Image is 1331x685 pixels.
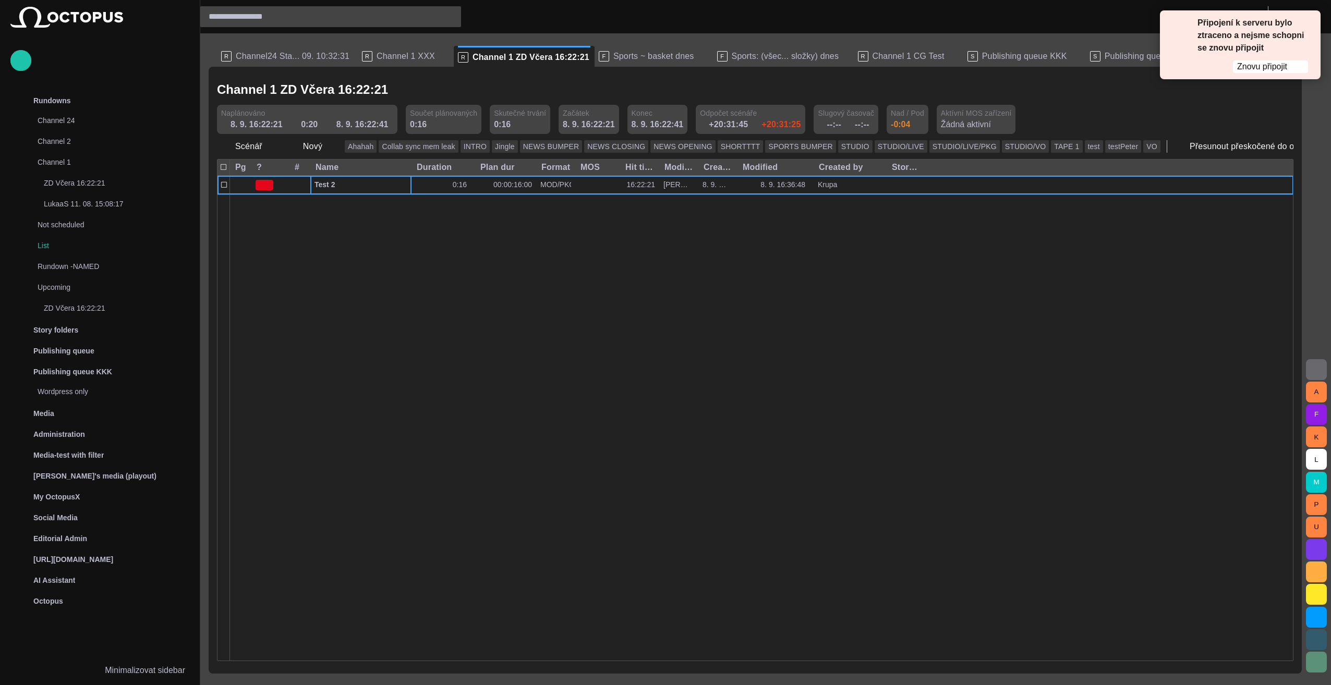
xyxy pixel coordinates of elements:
[1275,6,1325,25] button: MK
[314,176,407,194] div: Test 2
[520,140,583,153] button: NEWS BUMPER
[10,570,189,591] div: AI Assistant
[1090,51,1100,62] p: S
[33,575,75,585] p: AI Assistant
[492,140,518,153] button: Jingle
[217,137,281,156] button: Scénář
[316,162,338,173] div: Name
[33,325,78,335] p: Story folders
[700,108,757,118] span: Odpočet scénáře
[838,140,873,153] button: STUDIO
[1105,140,1142,153] button: testPeter
[704,162,733,173] div: Created
[494,118,511,131] div: 0:16
[563,108,589,118] span: Začátek
[23,174,189,194] div: ZD Včera 16:22:21
[10,591,189,611] div: Octopus
[454,46,595,67] div: RChannel 1 ZD Včera 16:22:21
[854,46,963,67] div: RChannel 1 CG Test
[44,303,189,313] p: ZD Včera 16:22:21
[33,596,63,606] p: Octopus
[1306,449,1327,470] button: L
[33,429,85,439] p: Administration
[410,118,427,131] div: 0:16
[743,162,778,173] div: Modified
[595,46,713,67] div: FSports ~ basket dnes
[1233,60,1308,73] button: Znovu připojit
[1197,17,1312,54] p: Připojení k serveru bylo ztraceno a nejsme schopni se znovu připojit
[541,162,570,173] div: Format
[10,660,189,681] button: Minimalizovat sidebar
[33,450,104,460] p: Media-test with filter
[1306,404,1327,425] button: F
[17,382,189,403] div: Wordpress only
[221,51,232,62] p: R
[1237,62,1287,72] span: Znovu připojit
[44,178,189,188] p: ZD Včera 16:22:21
[663,180,694,190] div: Martin Krupa (mkrupa)
[38,157,168,167] p: Channel 1
[1171,137,1315,156] button: Přesunout přeskočené do off-air
[967,51,978,62] p: S
[33,408,54,419] p: Media
[10,7,123,28] img: Octopus News Room
[314,180,407,190] span: Test 2
[38,240,189,251] p: List
[10,340,189,361] div: Publishing queue
[33,346,94,356] p: Publishing queue
[732,51,839,62] span: Sports: (všec... složky) dnes
[540,180,571,190] div: MOD/PKG
[38,136,168,146] p: Channel 2
[818,108,874,118] span: Slugový časovač
[38,386,189,397] p: Wordpress only
[1002,140,1049,153] button: STUDIO/VO
[417,162,452,173] div: Duration
[717,51,728,62] p: F
[358,46,454,67] div: RChannel 1 XXX
[818,180,841,190] div: Krupa
[44,199,189,209] p: LukaaS 11. 08. 15:08:17
[458,52,468,63] p: R
[941,108,1012,118] span: Aktívní MOS zařízení
[10,90,189,611] ul: main menu
[1306,517,1327,537] button: U
[891,118,910,131] div: -0:04
[1306,472,1327,493] button: M
[33,471,156,481] p: [PERSON_NAME]'s media (playout)
[765,140,836,153] button: SPORTS BUMPER
[1105,51,1170,62] span: Publishing queue
[38,282,168,292] p: Upcoming
[875,140,927,153] button: STUDIO/LIVE
[336,118,393,131] div: 8. 9. 16:22:41
[624,180,655,190] div: 16:22:21
[105,664,185,677] p: Minimalizovat sidebar
[10,549,189,570] div: [URL][DOMAIN_NAME]
[718,140,764,153] button: SHORTTTT
[410,108,477,118] span: Součet plánovaných
[301,118,323,131] div: 0:20
[1306,494,1327,515] button: P
[613,51,694,62] span: Sports ~ basket dnes
[1306,426,1327,447] button: K
[461,140,490,153] button: INTRO
[1143,140,1160,153] button: VO
[563,118,615,131] div: 8. 9. 16:22:21
[38,219,168,230] p: Not scheduled
[33,554,113,565] p: [URL][DOMAIN_NAME]
[632,118,684,131] div: 8. 9. 16:22:41
[760,180,809,190] div: 8. 9. 16:36:48
[231,118,287,131] div: 8. 9. 16:22:21
[480,162,515,173] div: Plan dur
[33,512,78,523] p: Social Media
[858,51,868,62] p: R
[38,115,168,126] p: Channel 24
[650,140,715,153] button: NEWS OPENING
[10,445,189,466] div: Media-test with filter
[23,299,189,320] div: ZD Včera 16:22:21
[1086,46,1189,67] div: SPublishing queue
[632,108,653,118] span: Konec
[891,108,924,118] span: Nad / Pod
[10,403,189,424] div: Media
[38,261,168,272] p: Rundown -NAMED
[295,162,299,173] div: #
